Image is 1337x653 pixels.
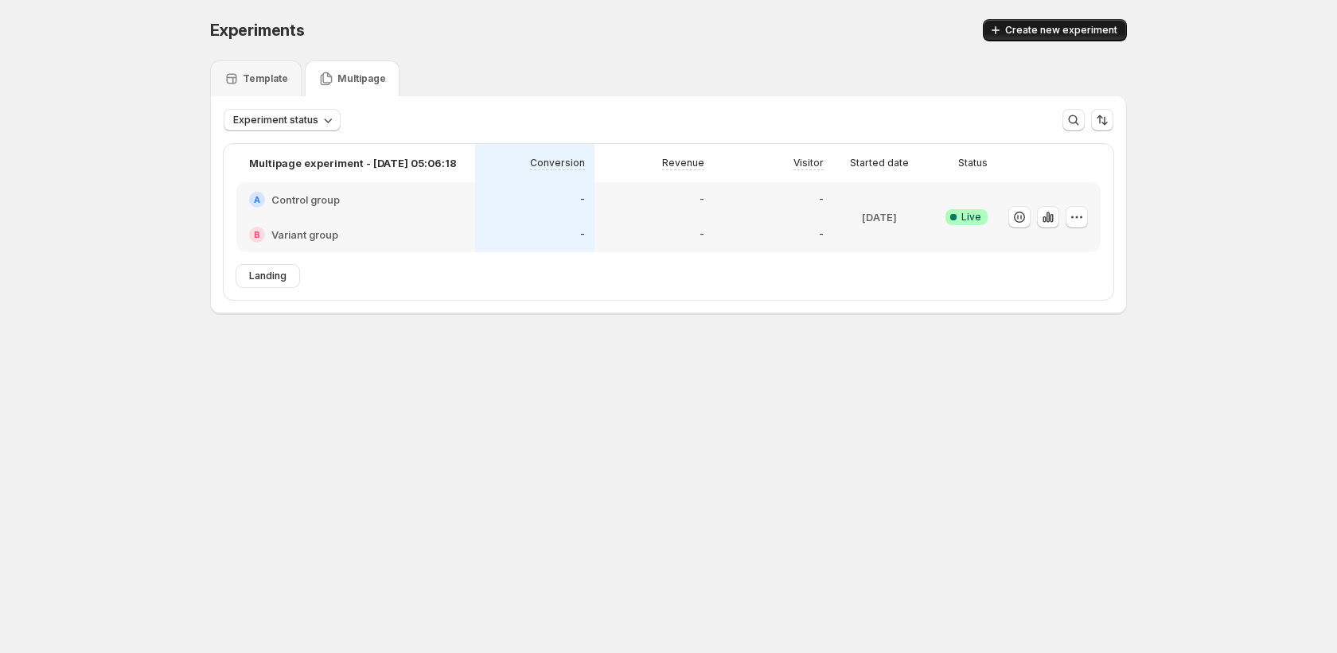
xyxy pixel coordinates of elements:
[224,109,341,131] button: Experiment status
[1091,109,1113,131] button: Sort the results
[1005,24,1117,37] span: Create new experiment
[700,228,704,241] p: -
[530,157,585,169] p: Conversion
[249,155,457,171] p: Multipage experiment - [DATE] 05:06:18
[271,192,340,208] h2: Control group
[819,193,824,206] p: -
[580,193,585,206] p: -
[793,157,824,169] p: Visitor
[243,72,288,85] p: Template
[700,193,704,206] p: -
[249,270,286,282] span: Landing
[958,157,988,169] p: Status
[850,157,909,169] p: Started date
[254,230,260,239] h2: B
[662,157,704,169] p: Revenue
[337,72,386,85] p: Multipage
[862,209,897,225] p: [DATE]
[233,114,318,126] span: Experiment status
[983,19,1127,41] button: Create new experiment
[210,21,305,40] span: Experiments
[961,211,981,223] span: Live
[580,228,585,241] p: -
[819,228,824,241] p: -
[271,227,338,243] h2: Variant group
[254,195,260,204] h2: A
